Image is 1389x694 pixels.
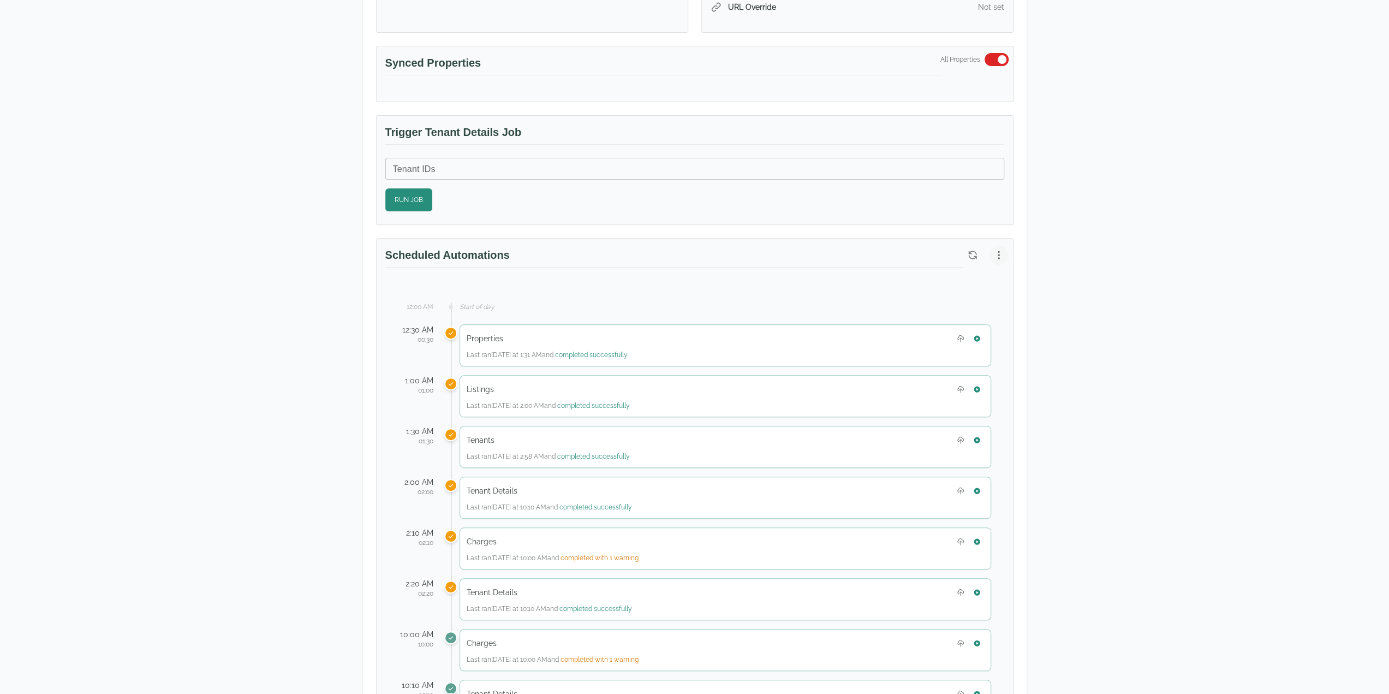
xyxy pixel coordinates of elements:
span: Last ran [DATE] at 10:00 AM and [467,656,639,663]
div: 2:10 AM [398,527,433,538]
div: Tenant Details was scheduled for 2:00 AM but ran at a different time (actual run: Today at 10:10 AM) [444,479,457,492]
div: 2:20 AM [398,578,433,589]
div: Charges ran successfully at 10:00 AM (Today at 10:00 AM) [444,631,457,644]
div: 700 84th Place South Birmingham, AL 35206-3442 [377,88,533,106]
span: [STREET_ADDRESS] [413,92,496,103]
span: URL Override [728,2,776,13]
span: completed successfully [559,503,632,511]
span: Last ran [DATE] at 10:10 AM and [467,503,632,511]
div: 02:20 [398,589,433,598]
span: All Properties [940,55,980,64]
div: 12:30 AM [398,324,433,335]
h5: Tenant Details [467,587,517,598]
button: Upload Properties file [953,331,968,346]
h5: Charges [467,638,497,649]
button: Upload Tenant Details file [953,484,968,498]
span: completed successfully [557,453,630,460]
span: Last ran [DATE] at 2:58 AM and [467,453,630,460]
h3: Scheduled Automations [385,247,963,268]
div: Not set [978,2,1004,13]
button: Run Charges now [970,636,984,650]
div: 10:00 AM [398,629,433,640]
button: Upload Charges file [953,636,968,650]
button: Upload Listings file [953,382,968,396]
div: Properties was scheduled for 12:30 AM but ran at a different time (actual run: Today at 1:31 AM) [444,327,457,340]
button: Refresh scheduled automations [963,245,982,265]
div: 12:00 AM [398,302,433,311]
div: 1:00 AM [398,375,433,386]
span: Last ran [DATE] at 1:31 AM and [467,351,628,359]
div: 02:00 [398,488,433,496]
div: Listings was scheduled for 1:00 AM but ran at a different time (actual run: Today at 2:00 AM) [444,377,457,390]
button: Run Tenant Details now [970,484,984,498]
span: Last ran [DATE] at 2:00 AM and [467,402,630,410]
button: Run Tenants now [970,433,984,447]
button: Run Job [385,188,432,211]
button: Switch to select specific properties [985,53,1009,66]
span: completed successfully [559,605,632,613]
span: completed with 1 warning [561,554,639,562]
div: Charges was scheduled for 2:10 AM but ran at a different time (actual run: Today at 10:00 AM) [444,530,457,543]
div: 01:00 [398,386,433,395]
div: 02:10 [398,538,433,547]
span: completed successfully [555,351,628,359]
h5: Tenants [467,435,494,446]
h3: Trigger Tenant Details Job [385,124,1004,145]
button: Run Properties now [970,331,984,346]
div: 2:00 AM [398,477,433,488]
div: Tenants was scheduled for 1:30 AM but ran at a different time (actual run: Today at 2:58 AM) [444,428,457,441]
button: Run Tenant Details now [970,585,984,600]
span: Occupi Test Property - [STREET_ADDRESS] [536,92,692,103]
div: 01:30 [398,437,433,446]
span: completed successfully [557,402,630,410]
h5: Tenant Details [467,485,517,496]
div: 10:10 AM [398,680,433,691]
button: Run Listings now [970,382,984,396]
span: Last ran [DATE] at 10:10 AM and [467,605,632,613]
h5: Listings [467,384,494,395]
div: 10:00 [398,640,433,649]
div: Tenant Details was scheduled for 2:20 AM but ran at a different time (actual run: Today at 10:10 AM) [444,580,457,594]
div: Occupi Test Property - 100 41st Street South Birmingham, AL 35222 [536,88,693,106]
span: completed with 1 warning [561,656,639,663]
div: 00:30 [398,335,433,344]
h3: Synced Properties [385,55,940,75]
button: Run Charges now [970,535,984,549]
button: More options [989,245,1009,265]
button: Upload Tenant Details file [953,585,968,600]
div: 1:30 AM [398,426,433,437]
div: Start of day [460,302,991,311]
button: Upload Charges file [953,535,968,549]
h5: Properties [467,333,503,344]
button: Upload Tenants file [953,433,968,447]
span: Last ran [DATE] at 10:00 AM and [467,554,639,562]
h5: Charges [467,536,497,547]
